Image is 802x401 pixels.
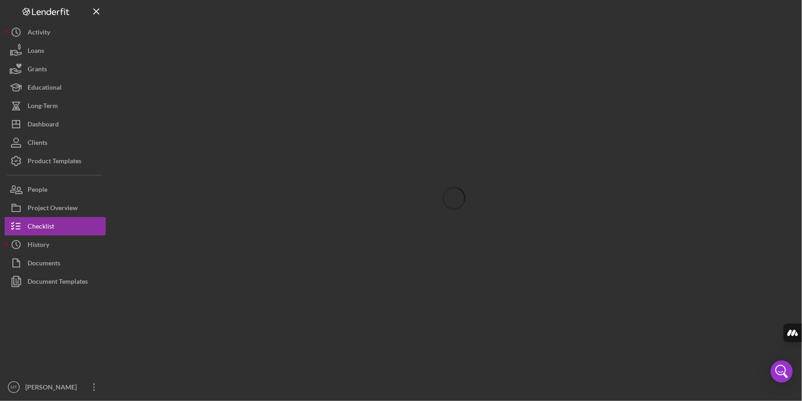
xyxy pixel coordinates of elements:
[28,180,47,201] div: People
[5,378,106,396] button: MT[PERSON_NAME]
[5,152,106,170] button: Product Templates
[5,272,106,291] button: Document Templates
[5,115,106,133] button: Dashboard
[5,23,106,41] button: Activity
[5,254,106,272] button: Documents
[5,217,106,235] button: Checklist
[28,41,44,62] div: Loans
[28,23,50,44] div: Activity
[11,385,17,390] text: MT
[28,199,78,219] div: Project Overview
[5,180,106,199] button: People
[5,235,106,254] button: History
[5,78,106,97] button: Educational
[28,254,60,275] div: Documents
[5,199,106,217] button: Project Overview
[28,115,59,136] div: Dashboard
[771,361,793,383] div: Open Intercom Messenger
[5,97,106,115] button: Long-Term
[28,217,54,238] div: Checklist
[28,133,47,154] div: Clients
[5,41,106,60] button: Loans
[28,78,62,99] div: Educational
[23,378,83,399] div: [PERSON_NAME]
[28,272,88,293] div: Document Templates
[28,152,81,172] div: Product Templates
[5,133,106,152] button: Clients
[28,60,47,80] div: Grants
[5,60,106,78] button: Grants
[28,235,49,256] div: History
[28,97,58,117] div: Long-Term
